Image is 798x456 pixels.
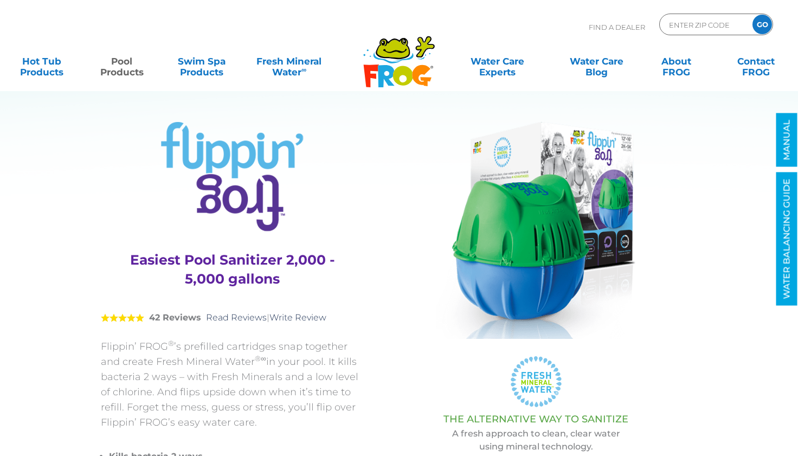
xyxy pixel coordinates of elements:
sup: ®∞ [255,354,266,363]
a: Write Review [269,312,326,323]
a: MANUAL [776,113,797,167]
a: Hot TubProducts [11,50,73,72]
a: WATER BALANCING GUIDE [776,172,797,306]
p: A fresh approach to clean, clear water using mineral technology. [391,427,681,453]
p: Find A Dealer [589,14,645,41]
a: Water CareBlog [565,50,628,72]
img: Product Flippin Frog [436,122,636,339]
a: Fresh MineralWater∞ [250,50,328,72]
sup: ® [168,339,174,348]
div: | [101,297,364,339]
sup: ∞ [301,66,306,74]
p: Flippin’ FROG ’s prefilled cartridges snap together and create Fresh Mineral Water in your pool. ... [101,339,364,430]
input: GO [752,15,772,34]
a: AboutFROG [645,50,707,72]
a: Read Reviews [206,312,267,323]
img: Frog Products Logo [357,22,441,88]
a: PoolProducts [91,50,153,72]
h3: THE ALTERNATIVE WAY TO SANITIZE [391,414,681,425]
a: ContactFROG [725,50,787,72]
strong: 42 Reviews [149,312,201,323]
h3: Easiest Pool Sanitizer 2,000 - 5,000 gallons [114,251,350,288]
a: Swim SpaProducts [171,50,233,72]
a: Water CareExperts [447,50,548,72]
span: 5 [101,313,144,322]
img: Product Logo [161,122,304,232]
